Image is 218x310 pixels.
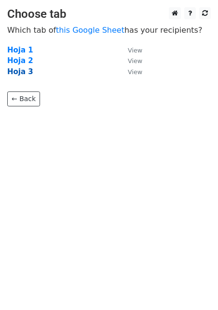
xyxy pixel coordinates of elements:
p: Which tab of has your recipients? [7,25,211,35]
iframe: Chat Widget [170,264,218,310]
a: View [118,46,142,54]
a: ← Back [7,91,40,106]
small: View [128,57,142,65]
small: View [128,68,142,76]
a: this Google Sheet [56,26,124,35]
div: Widget de chat [170,264,218,310]
small: View [128,47,142,54]
a: View [118,67,142,76]
a: Hoja 1 [7,46,33,54]
h3: Choose tab [7,7,211,21]
a: Hoja 2 [7,56,33,65]
a: Hoja 3 [7,67,33,76]
a: View [118,56,142,65]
